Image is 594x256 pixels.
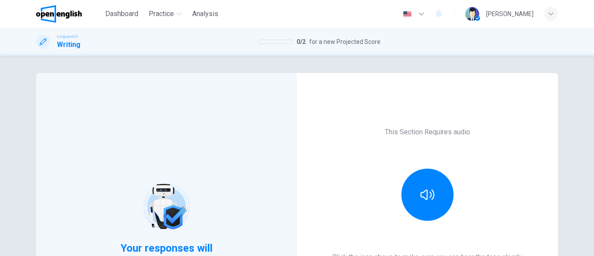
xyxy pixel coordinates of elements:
img: robot icon [139,179,194,234]
img: en [402,11,413,17]
button: Analysis [189,6,222,22]
button: Dashboard [102,6,142,22]
span: Analysis [192,9,218,19]
button: Practice [145,6,185,22]
h6: This Section Requires audio [385,127,470,137]
div: [PERSON_NAME] [486,9,534,19]
h1: Writing [57,40,80,50]
span: Dashboard [105,9,138,19]
a: OpenEnglish logo [36,5,102,23]
span: for a new Projected Score [309,37,380,47]
span: Linguaskill [57,33,78,40]
img: Profile picture [465,7,479,21]
span: 0 / 2 [297,37,306,47]
img: OpenEnglish logo [36,5,82,23]
span: Practice [149,9,174,19]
